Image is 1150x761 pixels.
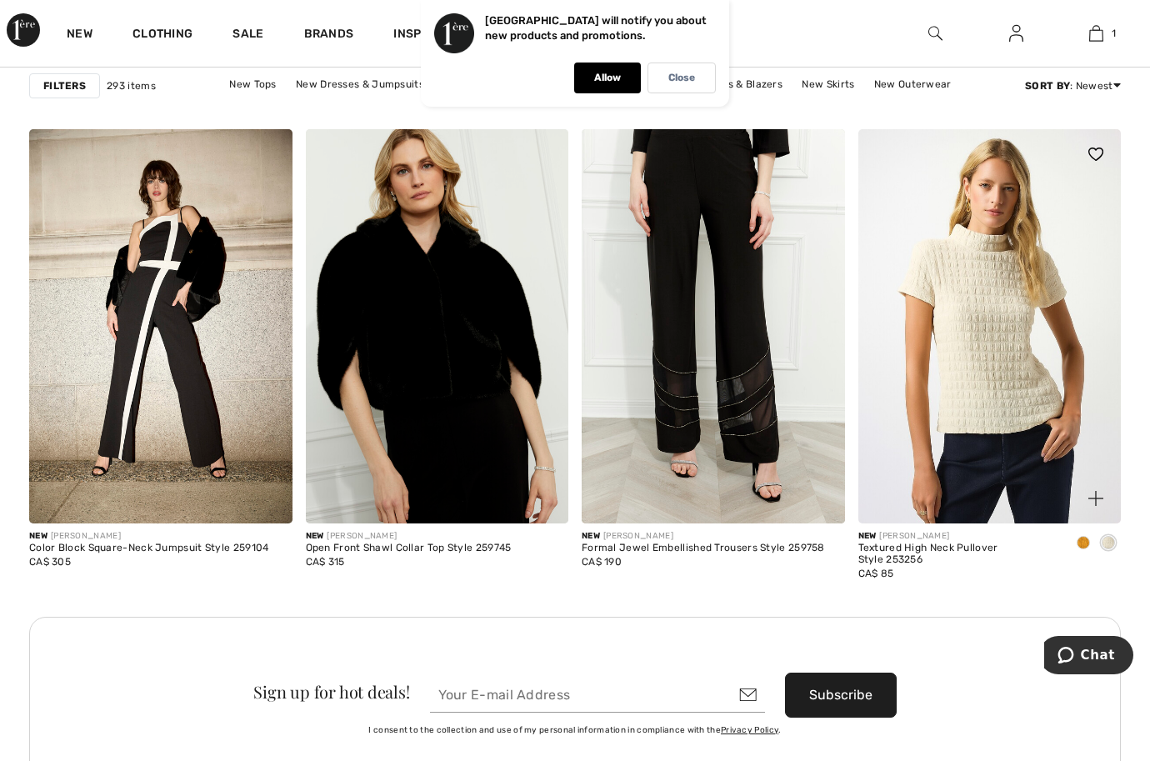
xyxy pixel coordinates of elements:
img: Color Block Square-Neck Jumpsuit Style 259104. Black/Off White [29,129,292,523]
span: CA$ 315 [306,556,345,568]
a: New [67,27,92,44]
span: CA$ 190 [582,556,622,568]
a: 1 [1057,23,1136,43]
div: Sign up for hot deals! [253,683,409,700]
span: CA$ 85 [858,568,894,579]
span: New [582,531,600,541]
input: Your E-mail Address [430,678,765,713]
label: I consent to the collection and use of my personal information in compliance with the . [368,724,781,737]
a: New Dresses & Jumpsuits [287,73,432,95]
span: Inspiration [393,27,467,44]
img: search the website [928,23,942,43]
span: CA$ 305 [29,556,71,568]
span: New [858,531,877,541]
a: Textured High Neck Pullover Style 253256. Vanilla 30 [858,129,1122,523]
strong: Sort By [1025,80,1070,92]
span: 1 [1112,26,1116,41]
a: New Tops [221,73,284,95]
img: heart_black_full.svg [1088,148,1103,161]
a: New Outerwear [866,73,960,95]
p: Close [668,72,695,84]
div: [PERSON_NAME] [582,530,825,543]
a: New Skirts [793,73,862,95]
div: Color Block Square-Neck Jumpsuit Style 259104 [29,543,269,554]
div: Vanilla 30 [1096,530,1121,558]
a: Brands [304,27,354,44]
span: New [306,531,324,541]
img: Open Front Shawl Collar Top Style 259745. Black [306,129,569,523]
span: 293 items [107,78,156,93]
div: [PERSON_NAME] [858,530,1058,543]
div: Textured High Neck Pullover Style 253256 [858,543,1058,566]
iframe: Opens a widget where you can chat to one of our agents [1044,636,1133,678]
a: Clothing [132,27,192,44]
img: 1ère Avenue [7,13,40,47]
strong: Filters [43,78,86,93]
a: Privacy Policy [721,725,778,735]
a: Sale [232,27,263,44]
button: Subscribe [785,673,897,718]
img: plus_v2.svg [1088,491,1103,506]
img: My Info [1009,23,1023,43]
div: [PERSON_NAME] [29,530,269,543]
p: [GEOGRAPHIC_DATA] will notify you about new products and promotions. [485,14,707,42]
img: My Bag [1089,23,1103,43]
div: : Newest [1025,78,1121,93]
p: Allow [594,72,621,84]
div: [PERSON_NAME] [306,530,512,543]
div: Formal Jewel Embellished Trousers Style 259758 [582,543,825,554]
img: Formal Jewel Embellished Trousers Style 259758. Black [582,129,845,523]
a: Sign In [996,23,1037,44]
div: Open Front Shawl Collar Top Style 259745 [306,543,512,554]
div: Medallion [1071,530,1096,558]
span: New [29,531,47,541]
